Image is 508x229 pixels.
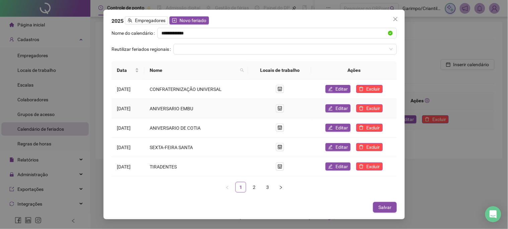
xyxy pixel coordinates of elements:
[112,16,397,25] div: 2025
[359,164,363,169] span: delete
[150,145,193,150] span: SEXTA-FEIRA SANTA
[150,125,201,131] span: ANIVERSARIO DE COTIA
[366,143,380,151] span: Excluir
[239,65,245,75] span: search
[222,182,233,193] button: left
[263,182,273,192] a: 3
[150,106,193,111] span: ANIVERSARIO EMBU
[359,106,363,111] span: delete
[373,202,397,213] button: Salvar
[235,182,246,193] li: 1
[325,124,350,132] button: Editar
[356,104,382,112] button: Excluir
[112,61,144,80] th: Data
[328,125,333,130] span: edit
[335,105,348,112] span: Editar
[335,124,348,131] span: Editar
[125,16,168,24] button: Empregadores
[277,145,282,149] span: shop
[485,206,501,222] div: Open Intercom Messenger
[253,67,306,74] div: Locais de trabalho
[325,104,350,112] button: Editar
[356,143,382,151] button: Excluir
[240,68,244,72] span: search
[359,145,363,149] span: delete
[335,163,348,170] span: Editar
[366,124,380,131] span: Excluir
[112,28,157,38] label: Nome do calendário
[112,44,173,54] label: Reutilizar feriados regionais
[117,67,134,74] span: Data
[150,164,177,169] span: TIRADENTES
[390,14,401,24] button: Close
[225,186,229,190] span: left
[276,182,286,193] button: right
[359,87,363,91] span: delete
[236,182,246,192] a: 1
[356,162,382,170] button: Excluir
[262,182,273,193] li: 3
[277,106,282,111] span: shop
[117,105,139,112] div: [DATE]
[172,18,177,23] span: plus-square
[328,145,333,149] span: edit
[222,182,233,193] li: Página anterior
[356,85,382,93] button: Excluir
[335,143,348,151] span: Editar
[117,86,139,93] div: [DATE]
[277,125,282,130] span: shop
[150,67,237,74] span: Nome
[117,144,139,151] div: [DATE]
[328,106,333,111] span: edit
[325,143,350,151] button: Editar
[150,87,222,92] span: CONFRATERNIZAÇÃO UNIVERSAL
[117,124,139,132] div: [DATE]
[277,87,282,91] span: shop
[277,164,282,169] span: shop
[366,163,380,170] span: Excluir
[359,125,363,130] span: delete
[335,85,348,93] span: Editar
[378,204,391,211] span: Salvar
[393,16,398,22] span: close
[366,85,380,93] span: Excluir
[135,17,165,24] span: Empregadores
[249,182,259,192] a: 2
[328,164,333,169] span: edit
[279,186,283,190] span: right
[128,18,132,23] span: team
[117,163,139,170] div: [DATE]
[249,182,260,193] li: 2
[316,67,391,74] div: Ações
[356,124,382,132] button: Excluir
[179,17,206,24] span: Novo feriado
[325,85,350,93] button: Editar
[366,105,380,112] span: Excluir
[169,16,209,24] button: Novo feriado
[328,87,333,91] span: edit
[325,162,350,170] button: Editar
[276,182,286,193] li: Próxima página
